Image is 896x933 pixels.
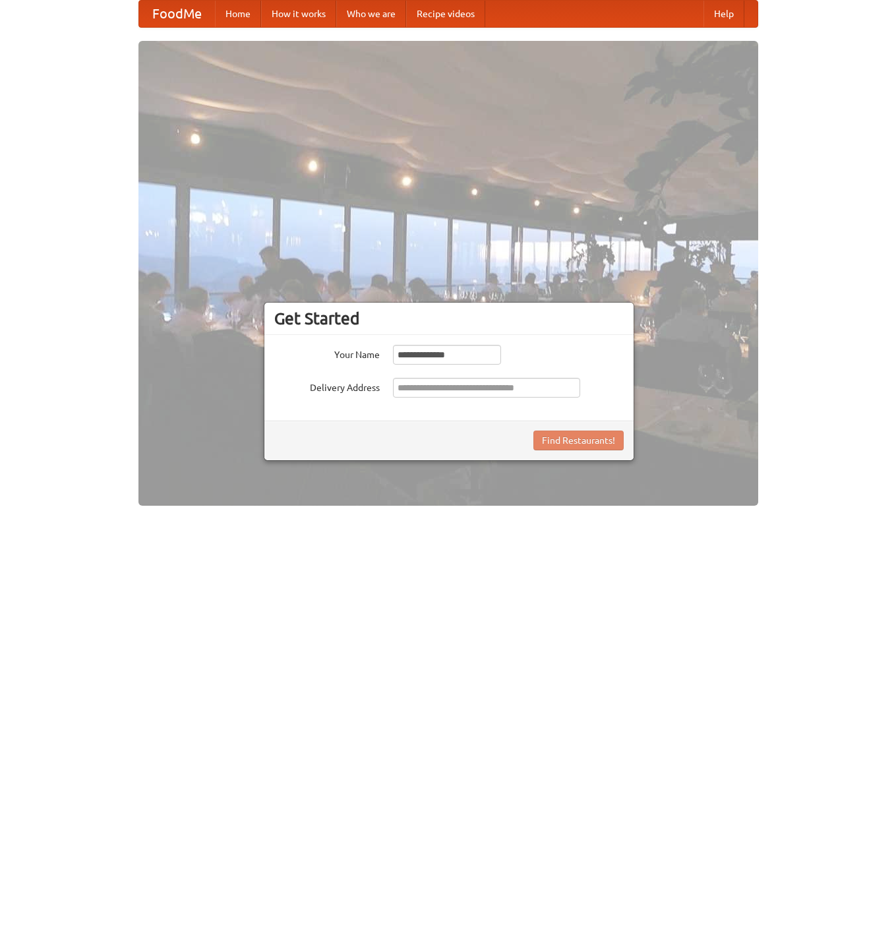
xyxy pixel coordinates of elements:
[139,1,215,27] a: FoodMe
[274,309,624,328] h3: Get Started
[274,345,380,361] label: Your Name
[406,1,485,27] a: Recipe videos
[274,378,380,394] label: Delivery Address
[336,1,406,27] a: Who we are
[215,1,261,27] a: Home
[533,431,624,450] button: Find Restaurants!
[261,1,336,27] a: How it works
[703,1,744,27] a: Help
